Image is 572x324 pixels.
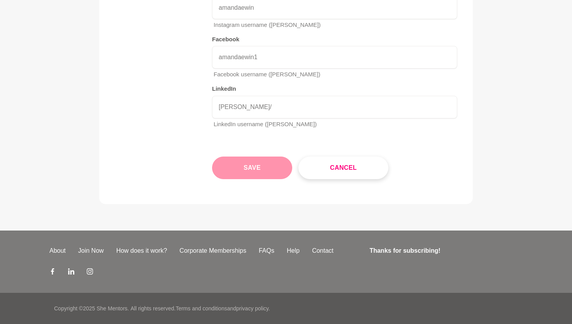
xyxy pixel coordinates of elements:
h5: LinkedIn [212,85,457,93]
a: How does it work? [110,246,174,255]
input: LinkedIn username [212,96,457,118]
a: About [43,246,72,255]
p: Instagram username ([PERSON_NAME]) [214,21,457,30]
a: LinkedIn [68,268,74,277]
a: Corporate Memberships [173,246,253,255]
a: Join Now [72,246,110,255]
a: Terms and conditions [175,305,227,312]
button: Save [212,157,292,179]
p: All rights reserved. and . [130,305,270,313]
p: Facebook username ([PERSON_NAME]) [214,70,457,79]
h5: Facebook [212,36,457,43]
a: Facebook [49,268,56,277]
h4: Thanks for subscribing! [370,246,518,255]
p: Copyright © 2025 She Mentors . [54,305,129,313]
input: Facebook username [212,46,457,69]
a: Help [281,246,306,255]
p: LinkedIn username ([PERSON_NAME]) [214,120,457,129]
a: FAQs [253,246,281,255]
button: Cancel [298,157,388,179]
a: privacy policy [236,305,268,312]
a: Contact [306,246,340,255]
a: Instagram [87,268,93,277]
